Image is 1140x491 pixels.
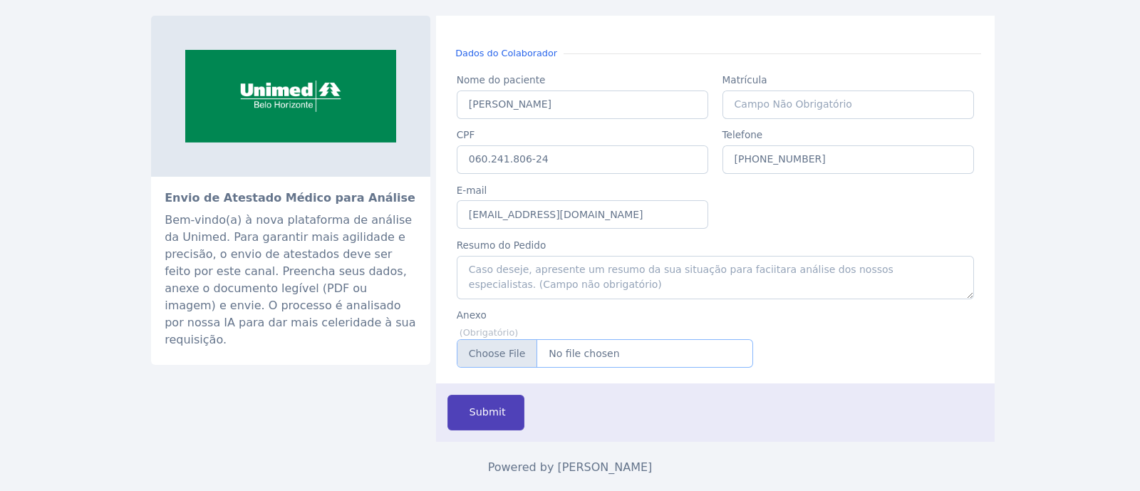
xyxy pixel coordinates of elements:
[165,212,417,348] div: Bem-vindo(a) à nova plataforma de análise da Unimed. Para garantir mais agilidade e precisão, o e...
[457,339,753,368] input: Anexe-se aqui seu atestado (PDF ou Imagem)
[165,190,417,206] h2: Envio de Atestado Médico para Análise
[457,183,709,197] label: E-mail
[457,73,709,87] label: Nome do paciente
[450,46,563,60] small: Dados do Colaborador
[722,73,975,87] label: Matrícula
[151,16,430,177] img: sistemaocemg.coop.br-unimed-bh-e-eleita-a-melhor-empresa-de-planos-de-saude-do-brasil-giro-2.png
[460,327,518,338] small: (Obrigatório)
[447,395,524,430] button: Submit
[457,128,709,142] label: CPF
[722,128,975,142] label: Telefone
[457,238,974,252] label: Resumo do Pedido
[722,91,975,119] input: Campo Não Obrigatório
[457,91,709,119] input: Preencha aqui seu nome completo
[467,405,506,420] span: Submit
[722,145,975,174] input: (00) 0 0000-0000
[457,200,709,229] input: nome.sobrenome@empresa.com
[457,145,709,174] input: 000.000.000-00
[457,308,753,322] label: Anexo
[488,460,653,474] span: Powered by [PERSON_NAME]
